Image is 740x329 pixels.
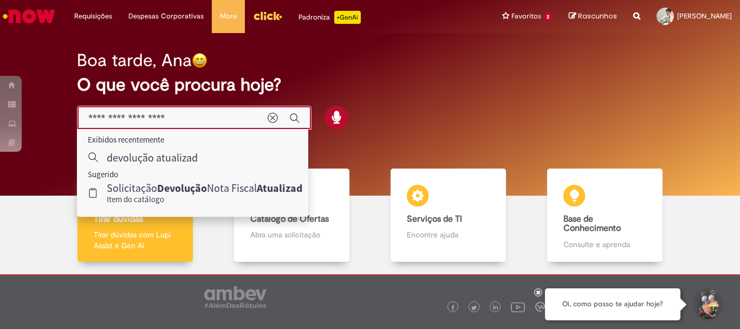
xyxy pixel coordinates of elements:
img: logo_footer_youtube.png [511,300,525,314]
span: [PERSON_NAME] [677,11,732,21]
span: Rascunhos [578,11,617,21]
button: Iniciar Conversa de Suporte [691,288,724,321]
img: logo_footer_ambev_rotulo_gray.png [204,286,267,308]
h2: Boa tarde, Ana [77,51,192,70]
a: Base de Conhecimento Consulte e aprenda [527,169,683,262]
span: Favoritos [511,11,541,22]
img: logo_footer_workplace.png [535,302,545,312]
h2: O que você procura hoje? [77,75,663,94]
p: Tirar dúvidas com Lupi Assist e Gen Ai [94,229,176,251]
img: click_logo_yellow_360x200.png [253,8,282,24]
a: Rascunhos [569,11,617,22]
img: happy-face.png [192,53,207,68]
span: 2 [543,12,553,22]
p: Encontre ajuda [407,229,489,240]
img: ServiceNow [1,5,57,27]
a: Tirar dúvidas Tirar dúvidas com Lupi Assist e Gen Ai [57,169,213,262]
p: +GenAi [334,11,361,24]
a: Serviços de TI Encontre ajuda [370,169,527,262]
div: Padroniza [298,11,361,24]
p: Abra uma solicitação [250,229,333,240]
img: logo_footer_facebook.png [450,305,456,311]
div: Oi, como posso te ajudar hoje? [545,288,680,320]
b: Base de Conhecimento [563,214,621,234]
span: Requisições [74,11,112,22]
span: More [220,11,237,22]
b: Tirar dúvidas [94,214,143,224]
p: Consulte e aprenda [563,239,646,250]
img: logo_footer_linkedin.png [493,305,498,311]
img: logo_footer_twitter.png [471,305,477,311]
span: Despesas Corporativas [128,11,204,22]
b: Serviços de TI [407,214,462,224]
b: Catálogo de Ofertas [250,214,329,224]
